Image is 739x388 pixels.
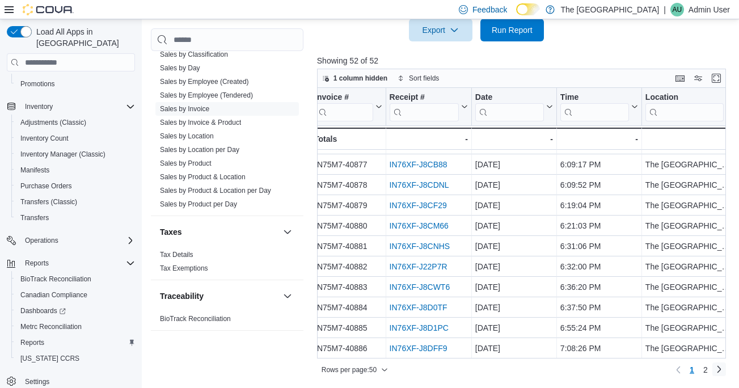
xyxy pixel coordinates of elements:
button: Purchase Orders [11,178,140,194]
div: IN75M7-40879 [315,199,382,212]
button: Time [560,92,638,121]
span: Adjustments (Classic) [16,116,135,129]
button: Location [645,92,733,121]
div: - [475,132,553,146]
div: The [GEOGRAPHIC_DATA] [645,178,733,192]
span: Metrc Reconciliation [16,320,135,334]
div: The [GEOGRAPHIC_DATA] [645,219,733,233]
span: Reports [25,259,49,268]
a: Sales by Classification [160,50,228,58]
span: Run Report [492,24,533,36]
a: Promotions [16,77,60,91]
a: IN76XF-J8CNHS [389,242,450,251]
span: Transfers [16,211,135,225]
a: Canadian Compliance [16,288,92,302]
a: Adjustments (Classic) [16,116,91,129]
span: BioTrack Reconciliation [20,275,91,284]
div: Admin User [670,3,684,16]
button: Inventory Count [11,130,140,146]
div: IN75M7-40886 [315,341,382,355]
div: Time [560,92,629,121]
a: Purchase Orders [16,179,77,193]
a: Inventory Manager (Classic) [16,147,110,161]
span: Sales by Classification [160,50,228,59]
span: Manifests [20,166,49,175]
input: Dark Mode [516,3,540,15]
span: Canadian Compliance [16,288,135,302]
div: 6:19:04 PM [560,199,638,212]
div: [DATE] [475,301,553,314]
div: - [560,132,638,146]
span: Sales by Product & Location [160,172,246,182]
div: The [GEOGRAPHIC_DATA] [645,199,733,212]
span: Rows per page : 50 [322,365,377,374]
div: [DATE] [475,260,553,273]
div: Taxes [151,248,303,280]
div: 6:31:06 PM [560,239,638,253]
div: Receipt # URL [389,92,458,121]
div: Time [560,92,629,103]
a: IN76XF-J8D0TF [389,303,447,312]
a: Sales by Product per Day [160,200,237,208]
button: Reports [11,335,140,351]
span: Transfers (Classic) [20,197,77,206]
span: Tax Details [160,250,193,259]
div: IN75M7-40881 [315,239,382,253]
div: Sales [151,20,303,216]
div: [DATE] [475,219,553,233]
span: Load All Apps in [GEOGRAPHIC_DATA] [32,26,135,49]
button: Canadian Compliance [11,287,140,303]
a: Sales by Location [160,132,214,140]
button: 1 column hidden [318,71,392,85]
span: 1 [690,364,694,376]
span: [US_STATE] CCRS [20,354,79,363]
a: IN76XF-J8CM66 [389,221,448,230]
div: Date [475,92,544,121]
span: Inventory [20,100,135,113]
div: IN75M7-40884 [315,301,382,314]
button: Transfers [11,210,140,226]
span: Sales by Product [160,159,212,168]
div: 6:32:00 PM [560,260,638,273]
span: Export [416,19,466,41]
div: Totals [314,132,382,146]
span: Adjustments (Classic) [20,118,86,127]
button: Metrc Reconciliation [11,319,140,335]
span: Dashboards [20,306,66,315]
span: Sales by Invoice [160,104,209,113]
div: The [GEOGRAPHIC_DATA] [645,321,733,335]
div: 6:21:03 PM [560,219,638,233]
button: Operations [2,233,140,248]
span: 2 [703,364,708,376]
a: IN76XF-J8CB88 [389,160,447,169]
span: Settings [25,377,49,386]
div: IN75M7-40878 [315,178,382,192]
button: Inventory [2,99,140,115]
div: IN75M7-40882 [315,260,382,273]
p: | [664,3,666,16]
div: [DATE] [475,199,553,212]
div: [DATE] [475,158,553,171]
div: Invoice # [315,92,373,103]
a: Transfers (Classic) [16,195,82,209]
button: Date [475,92,553,121]
span: Inventory [25,102,53,111]
button: BioTrack Reconciliation [11,271,140,287]
span: Sales by Product & Location per Day [160,186,271,195]
a: IN76XF-J8CWT6 [389,282,450,292]
h3: Taxes [160,226,182,238]
div: IN75M7-40885 [315,321,382,335]
button: Sort fields [393,71,444,85]
button: Taxes [281,225,294,239]
div: IN75M7-40877 [315,158,382,171]
div: [DATE] [475,178,553,192]
span: Reports [20,256,135,270]
span: Reports [16,336,135,349]
a: [US_STATE] CCRS [16,352,84,365]
div: - [645,132,733,146]
button: Export [409,19,472,41]
a: Sales by Employee (Tendered) [160,91,253,99]
span: Manifests [16,163,135,177]
a: IN76XF-J8D1PC [389,323,448,332]
span: Inventory Count [20,134,69,143]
